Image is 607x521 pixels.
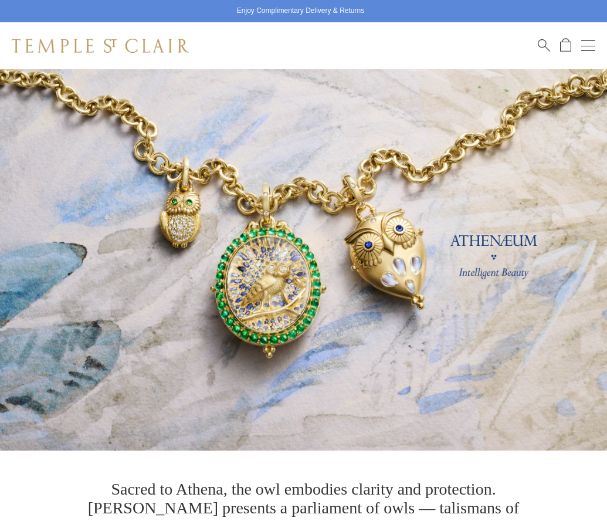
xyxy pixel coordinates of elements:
button: Open navigation [581,39,595,53]
a: Open Shopping Bag [560,38,571,53]
img: Temple St. Clair [12,39,189,53]
p: Enjoy Complimentary Delivery & Returns [237,5,364,17]
a: Search [538,38,550,53]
